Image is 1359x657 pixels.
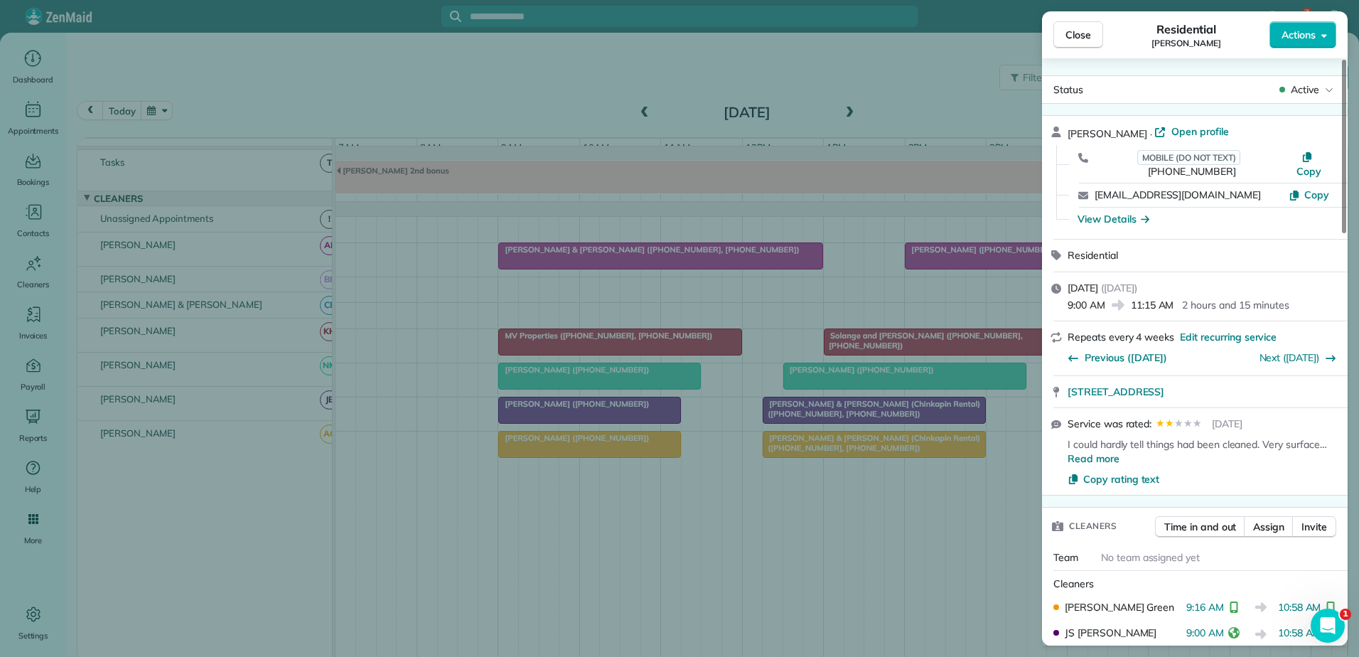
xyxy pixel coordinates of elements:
[1186,626,1224,643] span: 9:00 AM
[1244,516,1294,538] button: Assign
[1171,124,1229,139] span: Open profile
[1078,212,1149,226] button: View Details
[1182,298,1289,312] p: 2 hours and 15 minutes
[1156,21,1217,38] span: Residential
[1068,472,1159,486] button: Copy rating text
[1155,516,1245,538] button: Time in and out
[1137,150,1240,165] span: MOBILE (DO NOT TEXT)
[1069,519,1117,533] span: Cleaners
[1212,417,1242,431] span: [DATE]
[1053,577,1094,590] span: Cleaners
[1147,128,1155,139] span: ·
[1068,298,1105,312] span: 9:00 AM
[1068,331,1174,343] span: Repeats every 4 weeks
[1065,28,1091,42] span: Close
[1180,330,1277,344] span: Edit recurring service
[1151,38,1221,49] span: [PERSON_NAME]
[1068,385,1164,399] span: [STREET_ADDRESS]
[1095,150,1289,178] a: MOBILE (DO NOT TEXT)[PHONE_NUMBER]
[1065,600,1174,614] span: [PERSON_NAME] Green
[1165,417,1174,429] span: ★
[1164,520,1236,534] span: Time in and out
[1053,551,1078,564] span: Team
[1289,150,1329,178] button: Copy
[1131,298,1174,312] span: 11:15 AM
[1186,600,1224,614] span: 9:16 AM
[1289,188,1329,202] button: Copy
[1174,417,1183,429] span: ★
[1065,626,1156,640] span: JS [PERSON_NAME]
[1193,417,1202,429] span: ★
[1068,452,1119,466] button: Read more
[1068,417,1151,431] span: Service was rated:
[1083,473,1159,486] span: Copy rating text
[1340,609,1351,620] span: 1
[1095,188,1261,201] a: [EMAIL_ADDRESS][DOMAIN_NAME]
[1148,165,1235,178] span: [PHONE_NUMBER]
[1282,28,1316,42] span: Actions
[1085,351,1167,365] span: Previous ([DATE])
[1291,82,1319,97] span: Active
[1068,438,1327,451] span: I could hardly tell things had been cleaned. Very surface …
[1068,249,1118,262] span: Residential
[1068,282,1098,294] span: [DATE]
[1304,188,1329,201] span: Copy
[1068,351,1167,365] button: Previous ([DATE])
[1156,417,1202,429] span: Rating: {{score}} out of 5 stars
[1292,516,1336,538] button: Invite
[1259,351,1320,364] a: Next ([DATE])
[1068,385,1339,399] a: [STREET_ADDRESS]
[1278,600,1321,614] span: 10:58 AM
[1156,417,1165,429] span: ★
[1101,282,1137,294] span: ( [DATE] )
[1068,127,1147,140] span: [PERSON_NAME]
[1154,124,1229,139] a: Open profile
[1053,21,1103,48] button: Close
[1101,551,1200,564] span: No team assigned yet
[1311,609,1345,643] iframe: Intercom live chat
[1301,520,1327,534] span: Invite
[1183,417,1193,429] span: ★
[1053,83,1083,96] span: Status
[1253,520,1284,534] span: Assign
[1278,626,1321,643] span: 10:58 AM
[1296,165,1321,178] span: Copy
[1259,351,1337,365] button: Next ([DATE])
